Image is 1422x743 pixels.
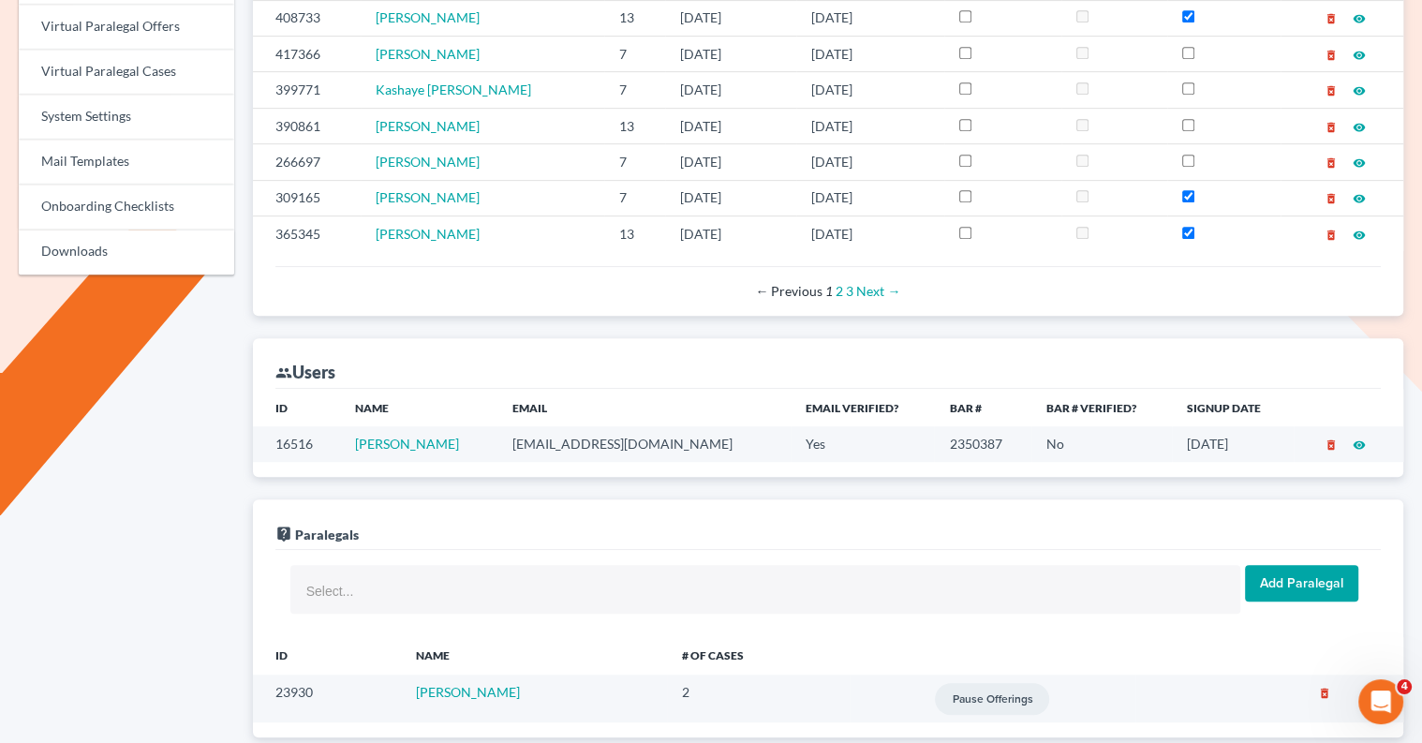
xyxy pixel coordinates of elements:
[934,426,1030,461] td: 2350387
[1353,82,1366,97] a: visibility
[253,389,341,426] th: ID
[604,216,664,252] td: 13
[665,180,797,215] td: [DATE]
[1353,192,1366,205] i: visibility
[934,389,1030,426] th: Bar #
[19,230,234,275] a: Downloads
[1353,229,1366,242] i: visibility
[253,216,362,252] td: 365345
[275,361,335,383] div: Users
[796,108,944,143] td: [DATE]
[791,426,935,461] td: Yes
[1283,687,1366,700] button: delete_forever
[376,46,480,62] span: [PERSON_NAME]
[1318,687,1331,700] i: delete_forever
[401,637,667,675] th: NAME
[1031,426,1172,461] td: No
[253,36,362,71] td: 417366
[290,282,1366,301] div: Pagination
[1353,46,1366,62] a: visibility
[19,95,234,140] a: System Settings
[604,36,664,71] td: 7
[1031,389,1172,426] th: Bar # Verified?
[1353,154,1366,170] a: visibility
[1172,389,1294,426] th: Signup Date
[253,426,341,461] td: 16516
[1325,156,1338,170] i: delete_forever
[253,144,362,180] td: 266697
[1325,49,1338,62] i: delete_forever
[1325,192,1338,205] i: delete_forever
[376,82,531,97] a: Kashaye [PERSON_NAME]
[846,283,853,299] a: Page 3
[1245,565,1358,602] input: Add Paralegal
[665,216,797,252] td: [DATE]
[1353,12,1366,25] i: visibility
[1325,436,1338,452] a: delete_forever
[376,154,480,170] span: [PERSON_NAME]
[1353,438,1366,452] i: visibility
[1325,84,1338,97] i: delete_forever
[665,36,797,71] td: [DATE]
[253,637,402,675] th: ID
[1353,189,1366,205] a: visibility
[376,226,480,242] a: [PERSON_NAME]
[497,426,791,461] td: [EMAIL_ADDRESS][DOMAIN_NAME]
[295,527,359,542] span: Paralegals
[1325,154,1338,170] a: delete_forever
[665,72,797,108] td: [DATE]
[796,180,944,215] td: [DATE]
[1397,679,1412,694] span: 4
[1325,121,1338,134] i: delete_forever
[796,36,944,71] td: [DATE]
[19,140,234,185] a: Mail Templates
[19,50,234,95] a: Virtual Paralegal Cases
[755,283,822,299] span: Previous page
[1172,426,1294,461] td: [DATE]
[796,216,944,252] td: [DATE]
[275,526,292,542] i: live_help
[19,5,234,50] a: Virtual Paralegal Offers
[497,389,791,426] th: Email
[604,180,664,215] td: 7
[1353,121,1366,134] i: visibility
[1325,438,1338,452] i: delete_forever
[253,108,362,143] td: 390861
[253,180,362,215] td: 309165
[1325,46,1338,62] a: delete_forever
[1358,679,1403,724] iframe: Intercom live chat
[856,283,900,299] a: Next page
[376,189,480,205] a: [PERSON_NAME]
[376,118,480,134] a: [PERSON_NAME]
[416,684,520,700] a: [PERSON_NAME]
[1353,118,1366,134] a: visibility
[1325,118,1338,134] a: delete_forever
[1353,49,1366,62] i: visibility
[665,108,797,143] td: [DATE]
[376,9,480,25] a: [PERSON_NAME]
[836,283,843,299] a: Page 2
[796,72,944,108] td: [DATE]
[665,144,797,180] td: [DATE]
[791,389,935,426] th: Email Verified?
[796,144,944,180] td: [DATE]
[253,72,362,108] td: 399771
[825,283,833,299] em: Page 1
[1325,226,1338,242] a: delete_forever
[604,144,664,180] td: 7
[1353,436,1366,452] a: visibility
[355,436,459,452] a: [PERSON_NAME]
[253,675,402,722] td: 23930
[275,364,292,381] i: group
[604,72,664,108] td: 7
[667,637,849,675] th: # of Cases
[19,185,234,230] a: Onboarding Checklists
[1325,9,1338,25] a: delete_forever
[604,108,664,143] td: 13
[340,389,497,426] th: Name
[1325,189,1338,205] a: delete_forever
[1325,229,1338,242] i: delete_forever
